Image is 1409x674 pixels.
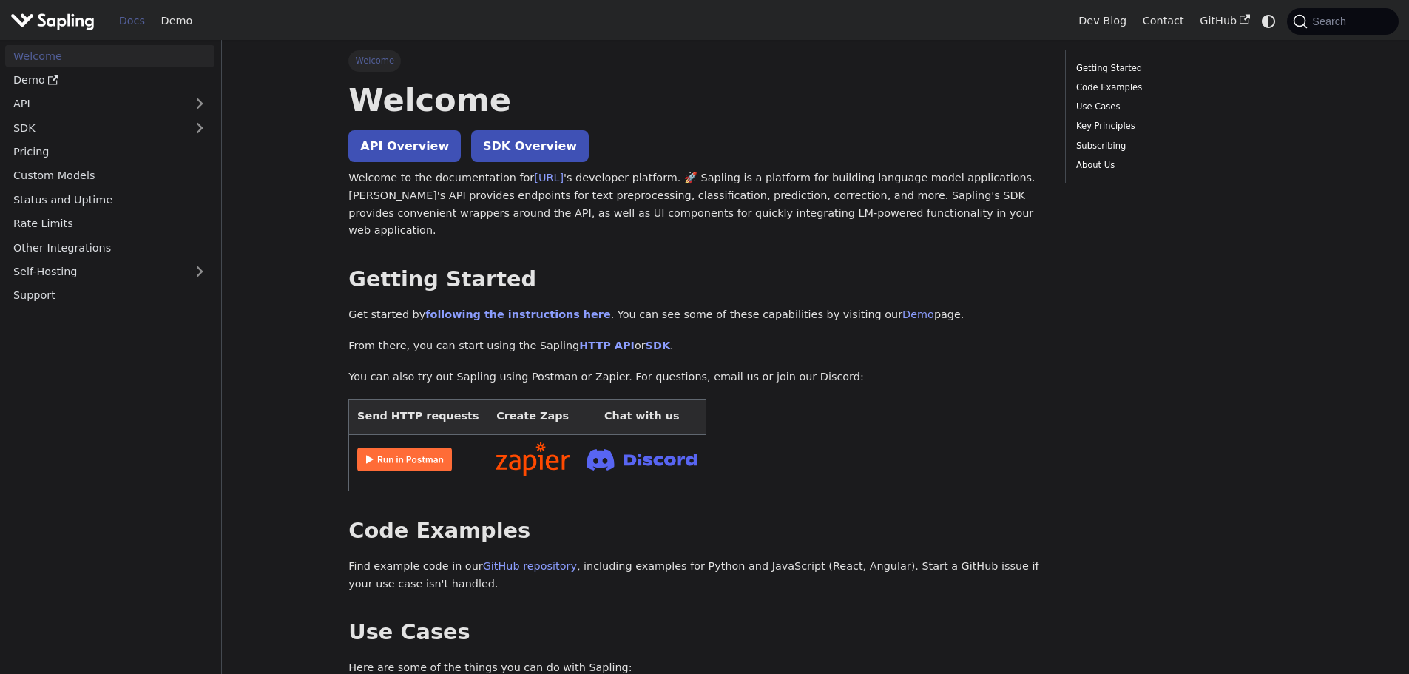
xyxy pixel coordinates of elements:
p: Get started by . You can see some of these capabilities by visiting our page. [348,306,1044,324]
button: Switch between dark and light mode (currently system mode) [1258,10,1280,32]
img: Sapling.ai [10,10,95,32]
button: Expand sidebar category 'API' [185,93,214,115]
p: From there, you can start using the Sapling or . [348,337,1044,355]
nav: Breadcrumbs [348,50,1044,71]
span: Search [1308,16,1355,27]
img: Join Discord [587,445,697,475]
a: Custom Models [5,165,214,186]
a: HTTP API [579,340,635,351]
a: SDK [5,117,185,138]
a: Demo [153,10,200,33]
a: Sapling.aiSapling.ai [10,10,100,32]
a: Code Examples [1076,81,1277,95]
a: Subscribing [1076,139,1277,153]
a: Dev Blog [1070,10,1134,33]
a: Key Principles [1076,119,1277,133]
p: Welcome to the documentation for 's developer platform. 🚀 Sapling is a platform for building lang... [348,169,1044,240]
a: Support [5,285,214,306]
a: Rate Limits [5,213,214,235]
h2: Code Examples [348,518,1044,545]
img: Connect in Zapier [496,442,570,476]
th: Send HTTP requests [349,400,487,434]
a: Other Integrations [5,237,214,258]
a: GitHub [1192,10,1257,33]
a: Contact [1135,10,1192,33]
a: [URL] [534,172,564,183]
button: Expand sidebar category 'SDK' [185,117,214,138]
th: Chat with us [578,400,706,434]
img: Run in Postman [357,448,452,471]
a: Getting Started [1076,61,1277,75]
button: Search (Command+K) [1287,8,1398,35]
a: About Us [1076,158,1277,172]
a: Self-Hosting [5,261,214,283]
h2: Getting Started [348,266,1044,293]
a: Pricing [5,141,214,163]
a: Status and Uptime [5,189,214,210]
a: Welcome [5,45,214,67]
a: GitHub repository [483,560,577,572]
h2: Use Cases [348,619,1044,646]
span: Welcome [348,50,401,71]
a: Use Cases [1076,100,1277,114]
a: Demo [902,309,934,320]
p: Find example code in our , including examples for Python and JavaScript (React, Angular). Start a... [348,558,1044,593]
a: API Overview [348,130,461,162]
a: SDK Overview [471,130,589,162]
a: API [5,93,185,115]
a: Demo [5,70,214,91]
a: Docs [111,10,153,33]
a: following the instructions here [425,309,610,320]
th: Create Zaps [487,400,578,434]
a: SDK [646,340,670,351]
h1: Welcome [348,80,1044,120]
p: You can also try out Sapling using Postman or Zapier. For questions, email us or join our Discord: [348,368,1044,386]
